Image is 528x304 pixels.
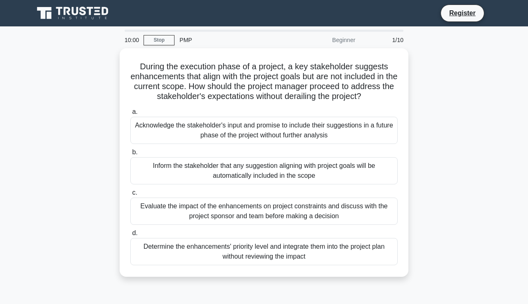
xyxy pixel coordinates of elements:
[130,61,398,102] h5: During the execution phase of a project, a key stakeholder suggests enhancements that align with ...
[120,32,144,48] div: 10:00
[132,189,137,196] span: c.
[130,238,398,265] div: Determine the enhancements' priority level and integrate them into the project plan without revie...
[132,148,137,156] span: b.
[130,117,398,144] div: Acknowledge the stakeholder's input and promise to include their suggestions in a future phase of...
[144,35,174,45] a: Stop
[444,8,481,18] a: Register
[174,32,288,48] div: PMP
[132,229,137,236] span: d.
[130,198,398,225] div: Evaluate the impact of the enhancements on project constraints and discuss with the project spons...
[130,157,398,184] div: Inform the stakeholder that any suggestion aligning with project goals will be automatically incl...
[288,32,360,48] div: Beginner
[132,108,137,115] span: a.
[360,32,408,48] div: 1/10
